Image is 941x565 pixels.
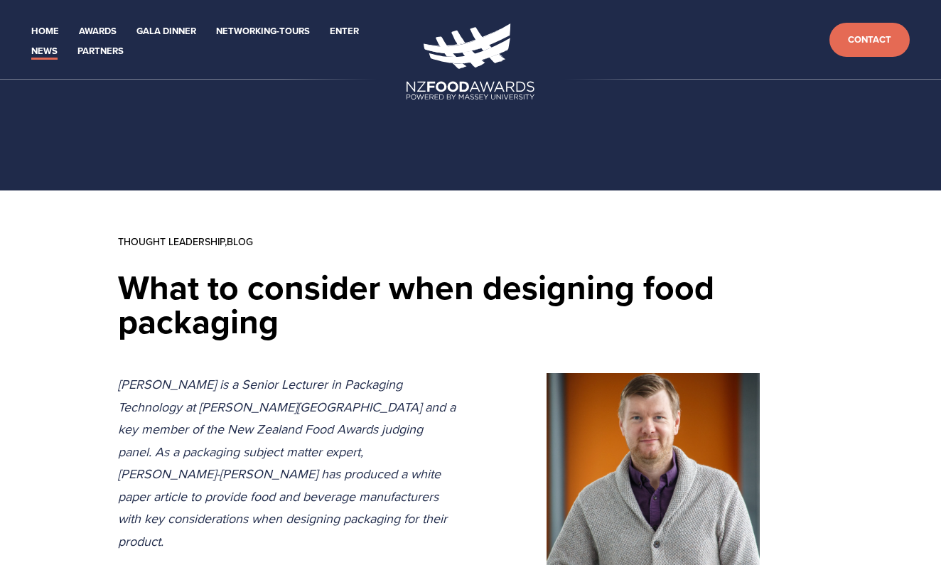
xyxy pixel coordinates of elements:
[118,235,225,249] a: Thought Leadership
[136,23,196,40] a: Gala Dinner
[118,270,823,338] h1: What to consider when designing food packaging
[31,43,58,60] a: News
[227,235,253,249] a: Blog
[829,23,910,58] a: Contact
[330,23,359,40] a: Enter
[118,375,459,550] em: [PERSON_NAME] is a Senior Lecturer in Packaging Technology at [PERSON_NAME][GEOGRAPHIC_DATA] and ...
[79,23,117,40] a: Awards
[31,23,59,40] a: Home
[118,236,253,247] span: ,
[216,23,310,40] a: Networking-Tours
[77,43,124,60] a: Partners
